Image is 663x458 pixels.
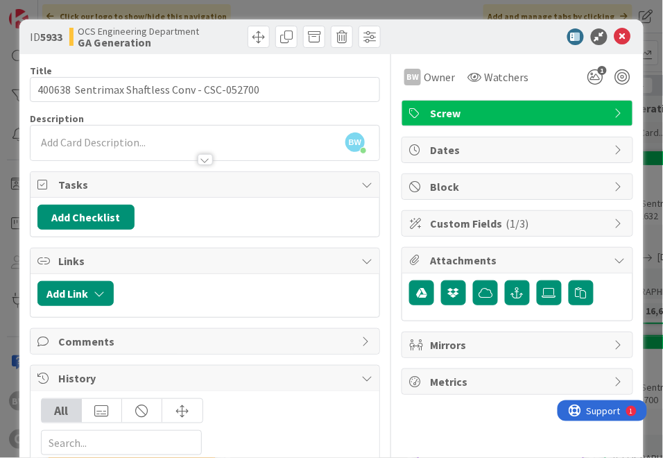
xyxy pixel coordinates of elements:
[424,69,455,85] span: Owner
[37,205,135,230] button: Add Checklist
[430,178,608,195] span: Block
[430,215,608,232] span: Custom Fields
[42,399,82,423] div: All
[30,112,84,125] span: Description
[40,30,62,44] b: 5933
[404,69,421,85] div: BW
[30,28,62,45] span: ID
[430,105,608,121] span: Screw
[37,281,114,306] button: Add Link
[430,373,608,390] span: Metrics
[58,333,354,350] span: Comments
[30,77,380,102] input: type card name here...
[78,37,199,48] b: GA Generation
[506,217,529,230] span: ( 1/3 )
[78,26,199,37] span: OCS Engineering Department
[598,66,607,75] span: 1
[29,2,63,19] span: Support
[72,6,76,17] div: 1
[58,370,354,387] span: History
[58,253,354,269] span: Links
[484,69,529,85] span: Watchers
[58,176,354,193] span: Tasks
[430,252,608,269] span: Attachments
[30,65,52,77] label: Title
[430,142,608,158] span: Dates
[345,133,365,152] span: BW
[41,430,202,455] input: Search...
[430,337,608,353] span: Mirrors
